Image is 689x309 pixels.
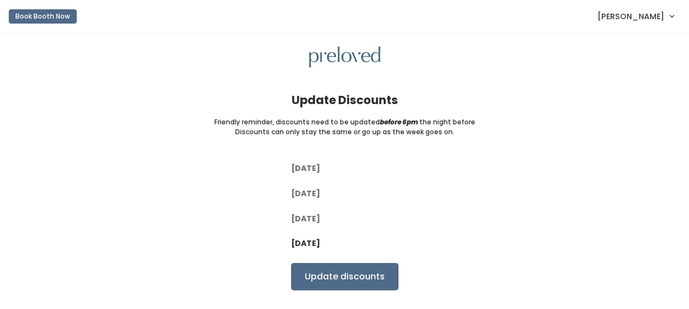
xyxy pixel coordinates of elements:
[291,213,320,225] label: [DATE]
[291,188,320,199] label: [DATE]
[291,238,320,249] label: [DATE]
[291,263,398,290] input: Update discounts
[214,117,475,127] small: Friendly reminder, discounts need to be updated the night before
[291,163,320,174] label: [DATE]
[292,94,398,106] h4: Update Discounts
[597,10,664,22] span: [PERSON_NAME]
[9,4,77,28] a: Book Booth Now
[586,4,685,28] a: [PERSON_NAME]
[309,47,380,68] img: preloved logo
[380,117,418,127] i: before 6pm
[9,9,77,24] button: Book Booth Now
[235,127,454,137] small: Discounts can only stay the same or go up as the week goes on.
